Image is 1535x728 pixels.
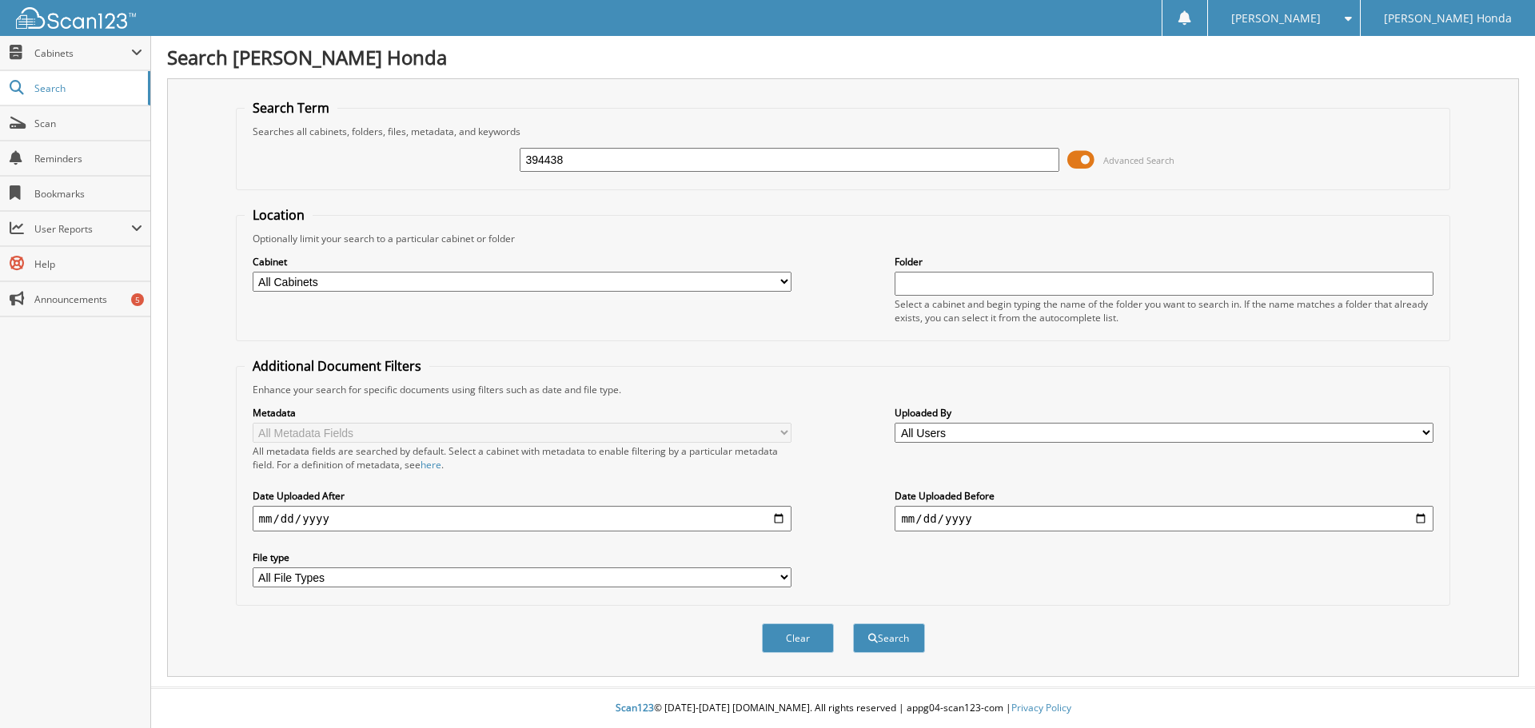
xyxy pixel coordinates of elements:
div: Searches all cabinets, folders, files, metadata, and keywords [245,125,1442,138]
label: Cabinet [253,255,791,269]
a: Privacy Policy [1011,701,1071,714]
label: Uploaded By [895,406,1433,420]
h1: Search [PERSON_NAME] Honda [167,44,1519,70]
label: Date Uploaded Before [895,489,1433,503]
label: File type [253,551,791,564]
span: User Reports [34,222,131,236]
label: Date Uploaded After [253,489,791,503]
div: Select a cabinet and begin typing the name of the folder you want to search in. If the name match... [895,297,1433,324]
span: Announcements [34,292,142,306]
span: Help [34,257,142,271]
span: Advanced Search [1103,154,1174,166]
span: Search [34,82,140,95]
span: Cabinets [34,46,131,60]
span: [PERSON_NAME] Honda [1384,14,1512,23]
span: Scan [34,117,142,130]
a: here [421,458,441,471]
span: Bookmarks [34,187,142,201]
div: Enhance your search for specific documents using filters such as date and file type. [245,383,1442,396]
input: end [895,506,1433,531]
button: Clear [762,623,834,653]
iframe: Chat Widget [1455,651,1535,728]
div: 5 [131,293,144,306]
button: Search [853,623,925,653]
img: scan123-logo-white.svg [16,7,136,29]
legend: Additional Document Filters [245,357,429,375]
label: Metadata [253,406,791,420]
div: Optionally limit your search to a particular cabinet or folder [245,232,1442,245]
div: © [DATE]-[DATE] [DOMAIN_NAME]. All rights reserved | appg04-scan123-com | [151,689,1535,728]
div: All metadata fields are searched by default. Select a cabinet with metadata to enable filtering b... [253,444,791,471]
span: [PERSON_NAME] [1231,14,1321,23]
label: Folder [895,255,1433,269]
legend: Search Term [245,99,337,117]
span: Scan123 [616,701,654,714]
span: Reminders [34,152,142,165]
legend: Location [245,206,313,224]
input: start [253,506,791,531]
